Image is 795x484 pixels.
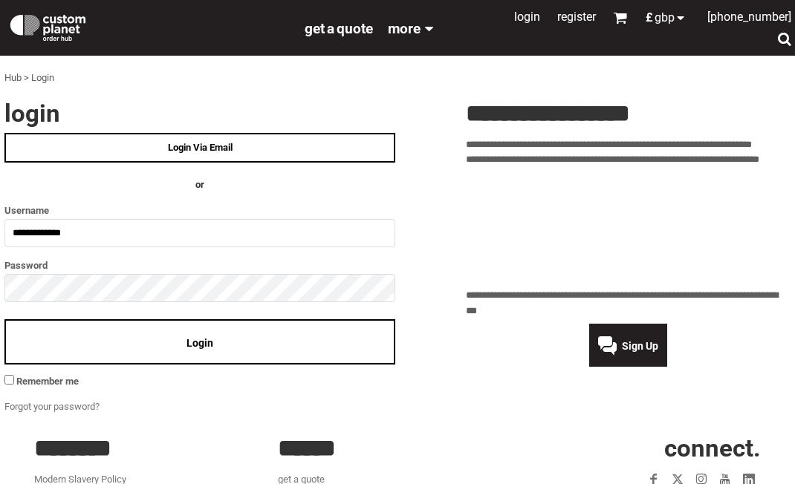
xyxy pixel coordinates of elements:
span: Login [186,337,213,349]
div: > [24,71,29,86]
h2: CONNECT. [522,436,761,460]
a: Hub [4,72,22,83]
span: More [388,20,421,37]
span: £ [646,12,655,24]
div: Login [31,71,54,86]
a: Register [557,10,596,24]
a: Forgot your password? [4,401,100,412]
input: Remember me [4,375,14,385]
span: get a quote [305,20,373,37]
a: Login Via Email [4,133,395,163]
span: Remember me [16,376,79,387]
h2: Login [4,101,395,125]
span: Sign Up [622,340,658,352]
span: Login Via Email [168,142,233,153]
label: Password [4,257,395,274]
a: get a quote [305,19,373,36]
label: Username [4,202,395,219]
span: [PHONE_NUMBER] [707,10,791,24]
span: GBP [655,12,675,24]
a: Login [514,10,540,24]
iframe: Customer reviews powered by Trustpilot [466,172,791,284]
img: Custom Planet [7,11,88,41]
h4: OR [4,177,395,193]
